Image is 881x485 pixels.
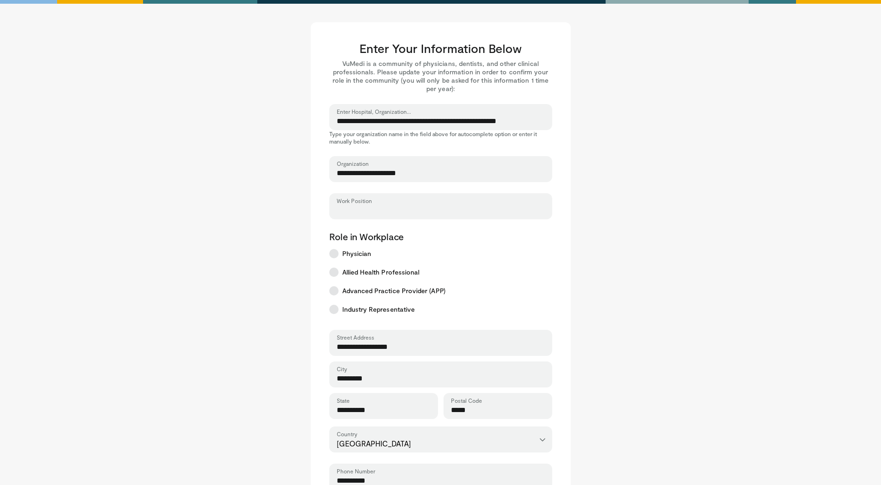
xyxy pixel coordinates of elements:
label: Work Position [337,197,372,204]
h3: Enter Your Information Below [329,41,552,56]
label: Street Address [337,334,374,341]
p: Type your organization name in the field above for autocomplete option or enter it manually below. [329,130,552,145]
p: Role in Workplace [329,230,552,242]
label: Phone Number [337,467,375,475]
label: State [337,397,350,404]
span: Physician [342,249,372,258]
label: Enter Hospital, Organization... [337,108,411,115]
p: VuMedi is a community of physicians, dentists, and other clinical professionals. Please update yo... [329,59,552,93]
span: Allied Health Professional [342,268,420,277]
span: Industry Representative [342,305,415,314]
label: City [337,365,347,373]
label: Organization [337,160,369,167]
span: Advanced Practice Provider (APP) [342,286,445,295]
label: Postal Code [451,397,482,404]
